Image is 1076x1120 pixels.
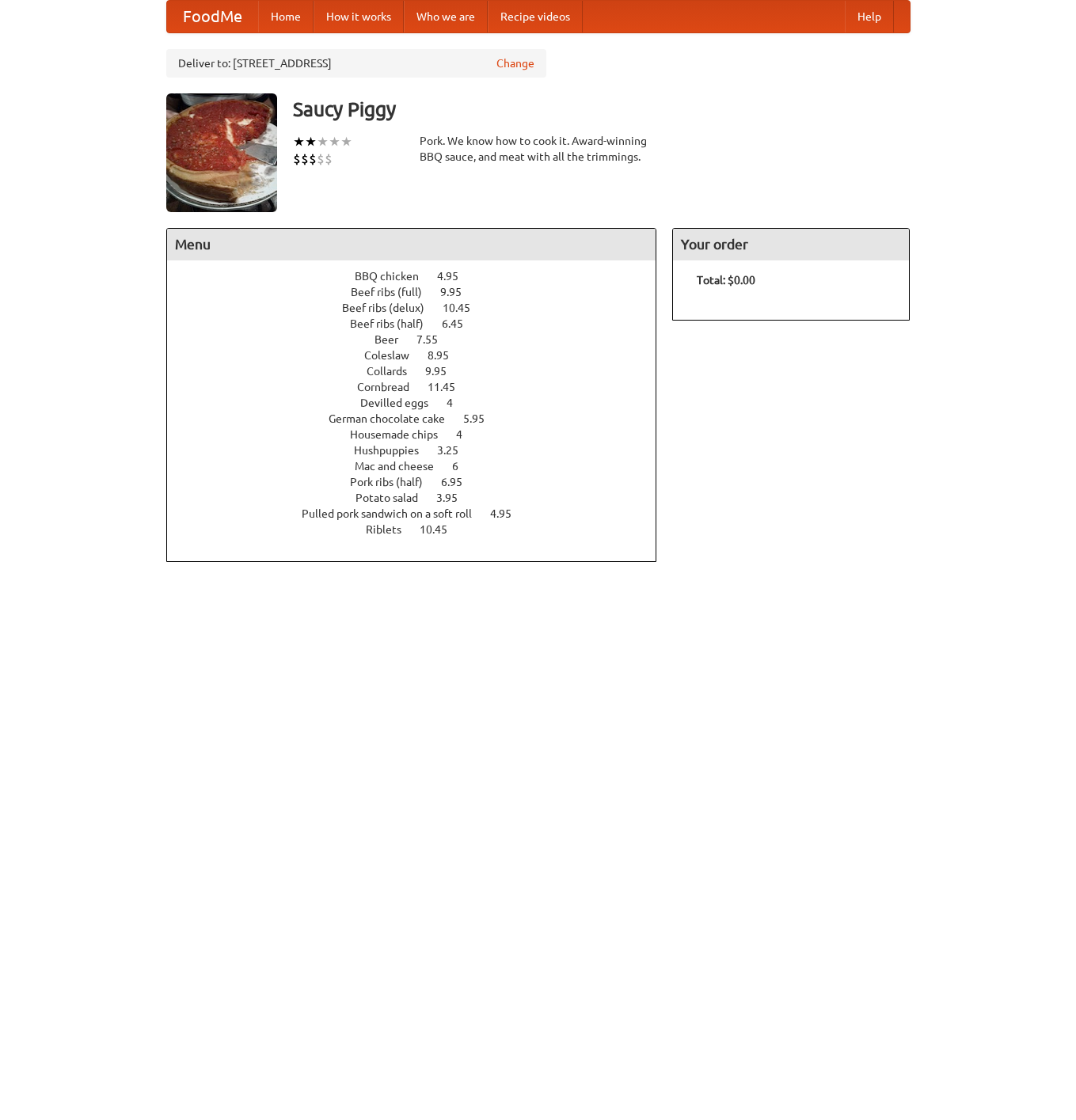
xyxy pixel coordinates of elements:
[342,302,500,314] a: Beef ribs (delux) 10.45
[340,133,352,150] li: ★
[490,507,527,520] span: 4.95
[355,460,450,473] span: Mac and cheese
[351,286,438,298] span: Beef ribs (full)
[428,381,471,393] span: 11.45
[452,460,474,473] span: 6
[293,150,301,168] li: $
[357,381,485,393] a: Cornbread 11.45
[366,523,477,536] a: Riblets 10.45
[167,1,258,32] a: FoodMe
[325,150,333,168] li: $
[488,1,583,32] a: Recipe videos
[367,365,476,378] a: Collards 9.95
[420,133,657,165] div: Pork. We know how to cook it. Award-winning BBQ sauce, and meat with all the trimmings.
[314,1,404,32] a: How it works
[166,93,277,212] img: angular.jpg
[301,150,309,168] li: $
[437,270,474,283] span: 4.95
[673,229,909,260] h4: Your order
[329,412,461,425] span: German chocolate cake
[350,317,492,330] a: Beef ribs (half) 6.45
[463,412,500,425] span: 5.95
[350,317,439,330] span: Beef ribs (half)
[354,444,488,457] a: Hushpuppies 3.25
[360,397,482,409] a: Devilled eggs 4
[443,302,486,314] span: 10.45
[355,492,487,504] a: Potato salad 3.95
[305,133,317,150] li: ★
[360,397,444,409] span: Devilled eggs
[364,349,478,362] a: Coleslaw 8.95
[357,381,425,393] span: Cornbread
[258,1,314,32] a: Home
[442,317,479,330] span: 6.45
[441,476,478,488] span: 6.95
[342,302,440,314] span: Beef ribs (delux)
[302,507,488,520] span: Pulled pork sandwich on a soft roll
[317,150,325,168] li: $
[447,397,469,409] span: 4
[309,150,317,168] li: $
[350,428,492,441] a: Housemade chips 4
[355,492,434,504] span: Potato salad
[428,349,465,362] span: 8.95
[354,444,435,457] span: Hushpuppies
[166,49,546,78] div: Deliver to: [STREET_ADDRESS]
[366,523,417,536] span: Riblets
[350,476,492,488] a: Pork ribs (half) 6.95
[420,523,463,536] span: 10.45
[350,428,454,441] span: Housemade chips
[364,349,425,362] span: Coleslaw
[436,492,473,504] span: 3.95
[367,365,423,378] span: Collards
[375,333,467,346] a: Beer 7.55
[167,229,656,260] h4: Menu
[329,133,340,150] li: ★
[416,333,454,346] span: 7.55
[845,1,894,32] a: Help
[355,460,488,473] a: Mac and cheese 6
[302,507,541,520] a: Pulled pork sandwich on a soft roll 4.95
[375,333,414,346] span: Beer
[697,274,755,287] b: Total: $0.00
[440,286,477,298] span: 9.95
[355,270,488,283] a: BBQ chicken 4.95
[329,412,514,425] a: German chocolate cake 5.95
[355,270,435,283] span: BBQ chicken
[456,428,478,441] span: 4
[351,286,491,298] a: Beef ribs (full) 9.95
[350,476,439,488] span: Pork ribs (half)
[293,93,911,125] h3: Saucy Piggy
[404,1,488,32] a: Who we are
[293,133,305,150] li: ★
[437,444,474,457] span: 3.25
[317,133,329,150] li: ★
[425,365,462,378] span: 9.95
[496,55,534,71] a: Change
